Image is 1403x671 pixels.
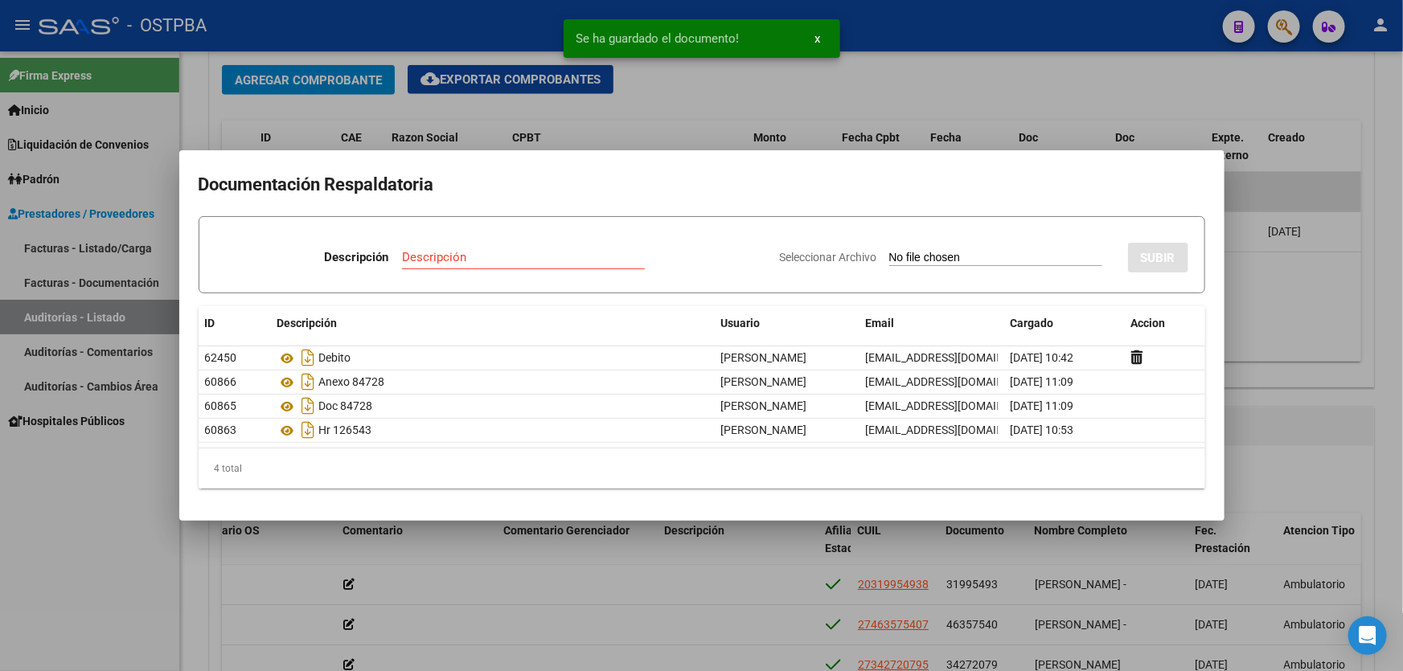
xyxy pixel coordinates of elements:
div: Anexo 84728 [277,369,708,395]
span: 60863 [205,423,237,436]
span: [EMAIL_ADDRESS][DOMAIN_NAME] [866,399,1044,412]
span: [PERSON_NAME] [721,351,807,364]
span: SUBIR [1141,251,1175,265]
datatable-header-cell: Email [859,306,1004,341]
span: ID [205,317,215,329]
button: x [802,24,834,53]
span: [EMAIL_ADDRESS][DOMAIN_NAME] [866,375,1044,388]
span: 62450 [205,351,237,364]
datatable-header-cell: Accion [1125,306,1205,341]
span: Se ha guardado el documento! [576,31,740,47]
i: Descargar documento [298,417,319,443]
i: Descargar documento [298,345,319,370]
span: [DATE] 11:09 [1011,399,1074,412]
span: [EMAIL_ADDRESS][DOMAIN_NAME] [866,423,1044,436]
button: SUBIR [1128,243,1188,272]
span: [DATE] 10:42 [1011,351,1074,364]
i: Descargar documento [298,369,319,395]
datatable-header-cell: Usuario [715,306,859,341]
span: Usuario [721,317,761,329]
span: Seleccionar Archivo [780,251,877,264]
datatable-header-cell: Descripción [271,306,715,341]
datatable-header-cell: ID [199,306,271,341]
div: Doc 84728 [277,393,708,419]
i: Descargar documento [298,393,319,419]
div: Debito [277,345,708,370]
datatable-header-cell: Cargado [1004,306,1125,341]
span: Accion [1131,317,1166,329]
span: Email [866,317,895,329]
span: [PERSON_NAME] [721,375,807,388]
div: Open Intercom Messenger [1348,616,1387,655]
div: 4 total [199,448,1205,489]
span: [DATE] 10:53 [1011,423,1074,436]
h2: Documentación Respaldatoria [199,170,1205,200]
span: 60866 [205,375,237,388]
span: 60865 [205,399,237,412]
span: [EMAIL_ADDRESS][DOMAIN_NAME] [866,351,1044,364]
span: [PERSON_NAME] [721,423,807,436]
span: [PERSON_NAME] [721,399,807,412]
div: Hr 126543 [277,417,708,443]
span: Cargado [1011,317,1054,329]
span: x [815,31,821,46]
p: Descripción [325,248,389,267]
span: Descripción [277,317,338,329]
span: [DATE] 11:09 [1011,375,1074,388]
